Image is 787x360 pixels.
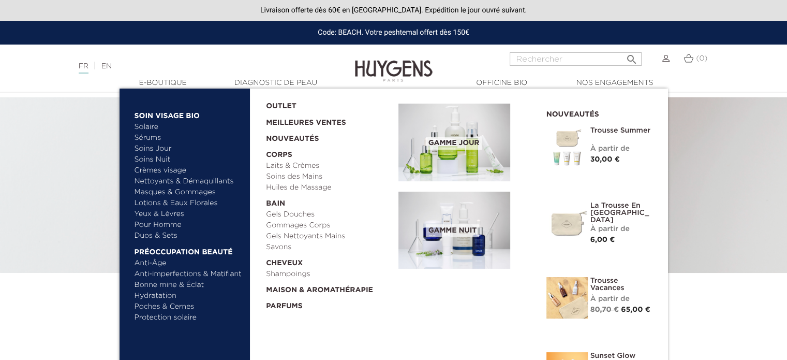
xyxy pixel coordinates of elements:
a: Sérums [135,133,243,143]
a: Nettoyants & Démaquillants [135,176,243,187]
div: À partir de [590,224,652,235]
a: Trousse Summer [590,127,652,134]
a: Soin Visage Bio [135,105,243,122]
a: Soins Jour [135,143,243,154]
a: Corps [266,145,391,161]
a: OUTLET [266,96,382,112]
a: Solaire [135,122,243,133]
h2: Nouveautés [546,107,652,119]
a: FR [79,63,88,74]
a: Savons [266,242,391,253]
a: Huiles de Massage [266,182,391,193]
a: Nos engagements [563,78,666,89]
a: Parfums [266,296,391,312]
div: À partir de [590,143,652,154]
a: Poches & Cernes [135,301,243,312]
a: Pour Homme [135,220,243,231]
a: Yeux & Lèvres [135,209,243,220]
span: 80,70 € [590,306,619,313]
a: Duos & Sets [135,231,243,241]
a: Gels Douches [266,209,391,220]
a: Soins Nuit [135,154,233,165]
a: Cheveux [266,253,391,269]
span: (0) [696,55,707,62]
a: Anti-Âge [135,258,243,269]
a: Shampoings [266,269,391,280]
button:  [622,49,641,63]
input: Rechercher [510,52,642,66]
a: EN [101,63,112,70]
img: La Trousse vacances [546,277,588,319]
span: 65,00 € [621,306,650,313]
div: À partir de [590,294,652,305]
a: Sunset Glow [590,352,652,359]
a: Anti-imperfections & Matifiant [135,269,243,280]
a: Préoccupation beauté [135,241,243,258]
img: routine_nuit_banner.jpg [398,192,510,269]
a: La Trousse en [GEOGRAPHIC_DATA] [590,202,652,224]
img: routine_jour_banner.jpg [398,104,510,181]
a: Gels Nettoyants Mains [266,231,391,242]
span: Gamme nuit [426,224,479,237]
a: Trousse Vacances [590,277,652,292]
span: 6,00 € [590,236,615,243]
a: Hydratation [135,291,243,301]
span: Gamme jour [426,137,482,150]
img: La Trousse en Coton [546,202,588,243]
a: Maison & Aromathérapie [266,280,391,296]
a: Soins des Mains [266,171,391,182]
a: Crèmes visage [135,165,243,176]
div: | [73,60,320,73]
a: Officine Bio [450,78,554,89]
a: Bain [266,193,391,209]
img: Trousse Summer [546,127,588,168]
a: Meilleures Ventes [266,112,382,128]
a: Gamme jour [398,104,531,181]
a: Gamme nuit [398,192,531,269]
i:  [625,50,637,63]
a: Masques & Gommages [135,187,243,198]
a: Laits & Crèmes [266,161,391,171]
img: Huygens [355,44,433,83]
a: Nouveautés [266,128,391,145]
span: 30,00 € [590,156,620,163]
a: E-Boutique [111,78,215,89]
a: Bonne mine & Éclat [135,280,243,291]
a: Lotions & Eaux Florales [135,198,243,209]
a: Protection solaire [135,312,243,323]
a: Diagnostic de peau [224,78,328,89]
a: Gommages Corps [266,220,391,231]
